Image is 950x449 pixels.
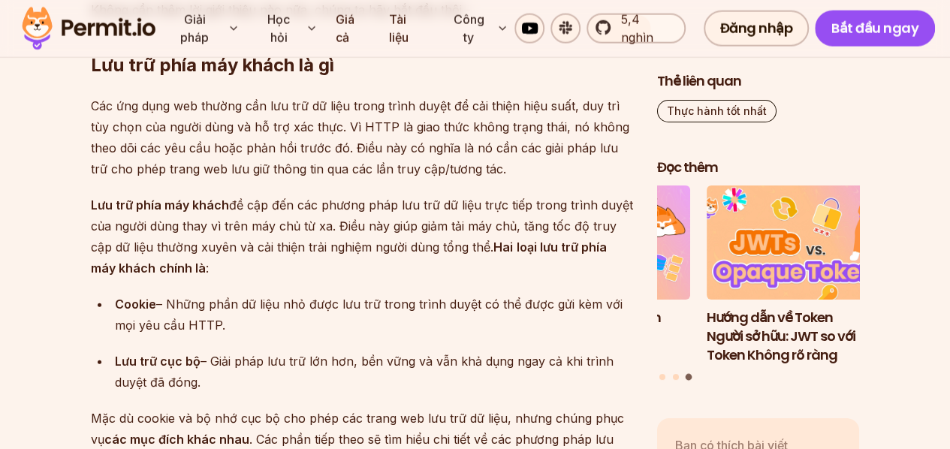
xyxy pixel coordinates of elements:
font: Hai [493,240,513,255]
font: Thực hành tốt nhất [667,104,767,117]
a: Tài liệu [383,5,435,53]
button: Chuyển đến trang trình bày 3 [686,374,692,381]
a: Bắt đầu ngay [815,11,935,47]
font: Mặc dù cookie và bộ nhớ cục bộ cho phép các trang web lưu trữ dữ liệu, nhưng chúng phục vụ [91,411,624,447]
font: Thẻ liên quan [657,71,741,90]
font: Giá cả [336,12,354,45]
font: Lưu trữ cục bộ [115,354,201,369]
button: Chuyển đến slide 2 [673,374,679,380]
li: 2 trong 3 [488,186,691,365]
font: Bắt đầu ngay [831,19,918,38]
a: Đăng nhập [704,11,810,47]
a: 5,4 nghìn [587,14,686,44]
font: Đọc thêm [657,158,718,176]
font: Các ứng dụng web thường cần lưu trữ dữ liệu trong trình duyệt để cải thiện hiệu suất, duy trì tùy... [91,98,629,176]
a: Thực hành tốt nhất [657,100,777,122]
button: Công ty [441,5,515,53]
font: Công ty [454,12,484,45]
font: – Những phần dữ liệu nhỏ được lưu trữ trong trình duyệt có thể được gửi kèm với mọi yêu cầu HTTP. [115,297,623,333]
img: Kiểm soát truy cập dựa trên chính sách (PBAC) không tuyệt vời như bạn nghĩ [488,186,691,300]
font: các mục đích khác nhau [104,432,249,447]
font: : [206,261,209,276]
font: loại lưu trữ phía máy khách [91,240,607,276]
font: đề cập đến các phương pháp lưu trữ dữ liệu trực tiếp trong trình duyệt của người dùng thay vì trê... [91,197,633,255]
font: Lưu trữ phía máy khách là gì [91,54,334,76]
font: Đăng nhập [720,19,793,38]
font: Lưu trữ phía máy khách [91,197,229,212]
button: Chuyển đến slide 1 [659,374,665,380]
font: Giải pháp [180,12,209,45]
font: chính là [159,261,206,276]
div: Bài viết [657,186,860,383]
img: Logo giấy phép [15,3,162,54]
li: 3 trong 3 [707,186,909,365]
font: Hướng dẫn về Token Người sở hữu: JWT so với Token Không rõ ràng [707,308,855,364]
button: Học hỏi [252,5,324,53]
font: Cookie [115,297,156,312]
font: Học hỏi [267,12,290,45]
a: Giá cả [330,5,377,53]
font: – Giải pháp lưu trữ lớn hơn, bền vững và vẫn khả dụng ngay cả khi trình duyệt đã đóng. [115,354,614,390]
button: Giải pháp [162,5,246,53]
font: Tài liệu [389,12,409,45]
font: 5,4 nghìn [621,12,653,45]
img: Hướng dẫn về Token Người sở hữu: JWT so với Token Không rõ ràng [707,186,909,300]
font: Kiểm soát truy cập dựa trên chính sách (PBAC) không tuyệt vời như bạn nghĩ [488,308,661,364]
a: Hướng dẫn về Token Người sở hữu: JWT so với Token Không rõ ràngHướng dẫn về Token Người sở hữu: J... [707,186,909,365]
